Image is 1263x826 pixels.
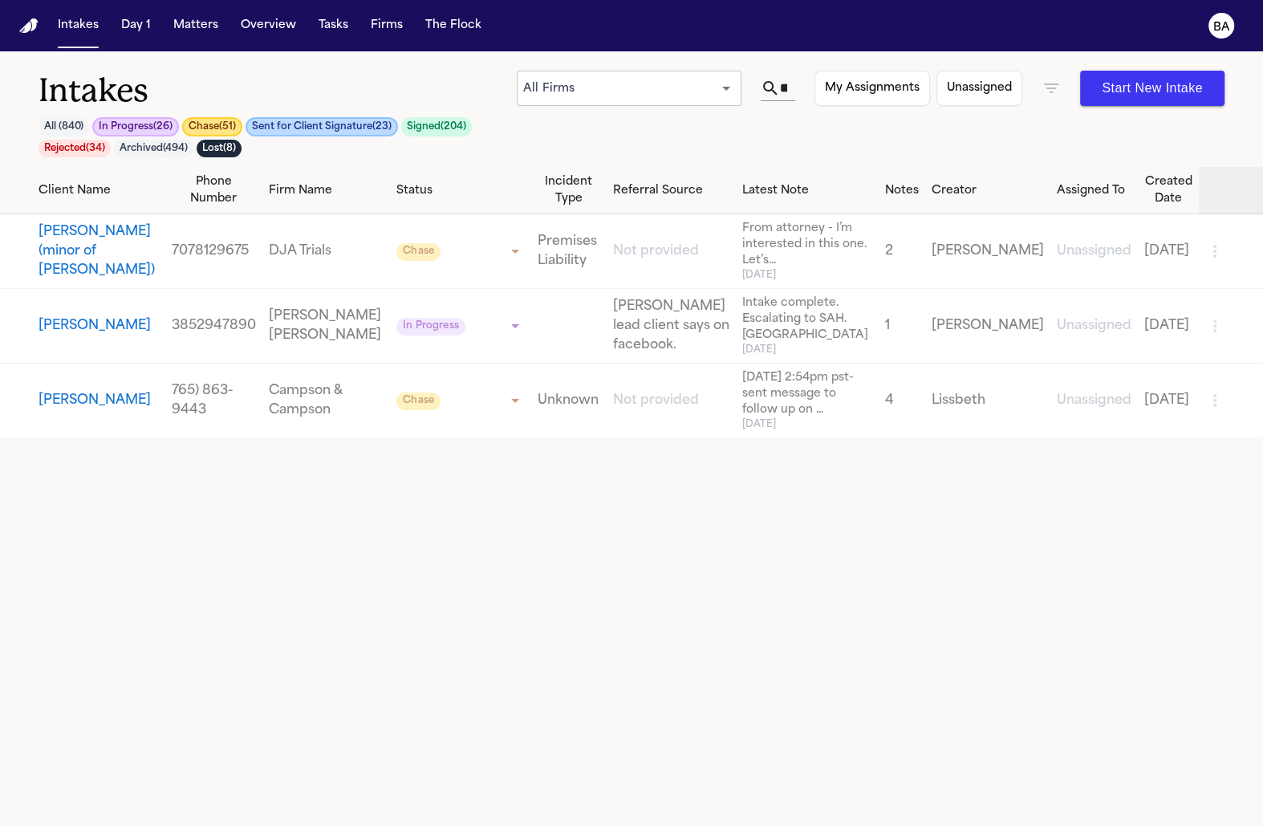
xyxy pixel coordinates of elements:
button: Intakes [51,11,105,40]
span: 1 [885,319,890,332]
span: [DATE] [742,269,873,282]
div: Update intake status [396,240,525,262]
button: My Assignments [814,71,930,106]
div: Phone Number [172,173,256,207]
button: Start New Intake [1080,71,1224,106]
span: [DATE] [742,344,873,356]
a: View details for Chelsie Woodroof [1144,391,1192,410]
span: 4 [885,394,894,407]
button: Lost(8) [197,140,242,157]
a: View details for Chelsie Woodroof [1057,391,1131,410]
a: View details for Tracey Olsen [613,297,729,355]
div: Firm Name [269,182,384,199]
div: Assigned To [1057,182,1131,199]
button: Matters [167,11,225,40]
div: Update intake status [396,389,525,412]
button: Chase(51) [182,117,242,136]
a: View details for Corey Ingersoll (minor of Alyssa Gastelum) [172,242,256,261]
span: Unassigned [1057,245,1131,258]
a: View details for Chelsie Woodroof [885,391,919,410]
a: View details for Tracey Olsen [932,316,1044,336]
span: Chase [396,243,441,261]
div: Referral Source [613,182,729,199]
span: Not provided [613,394,699,407]
span: [DATE] 2:54pm pst-sent message to follow up on ... [742,370,873,418]
a: View details for Chelsie Woodroof [172,381,256,420]
div: Notes [885,182,919,199]
button: Overview [234,11,303,40]
a: View details for Chelsie Woodroof [742,370,873,431]
button: The Flock [419,11,488,40]
a: View details for Tracey Olsen [885,316,919,336]
div: Update intake status [396,315,525,337]
div: Status [396,182,525,199]
a: View details for Corey Ingersoll (minor of Alyssa Gastelum) [742,221,873,282]
span: From attorney - I’m interested in this one. Let’s... [742,221,873,269]
span: All Firms [523,83,575,95]
a: View details for Corey Ingersoll (minor of Alyssa Gastelum) [885,242,919,261]
button: Archived(494) [114,140,193,157]
a: View details for Tracey Olsen [1057,316,1131,336]
a: View details for Tracey Olsen [172,316,256,336]
h1: Intakes [39,71,517,111]
a: View details for Chelsie Woodroof [39,391,159,410]
span: 2 [885,245,893,258]
div: Incident Type [538,173,599,207]
a: View details for Tracey Olsen [1144,316,1192,336]
div: Created Date [1144,173,1192,207]
button: Sent for Client Signature(23) [246,117,398,136]
button: View details for Corey Ingersoll (minor of Alyssa Gastelum) [39,222,159,280]
button: Rejected(34) [39,140,111,157]
span: Not provided [613,245,699,258]
button: All (840) [39,117,89,136]
span: [DATE] [742,418,873,431]
span: Unassigned [1057,394,1131,407]
a: View details for Corey Ingersoll (minor of Alyssa Gastelum) [1057,242,1131,261]
img: Finch Logo [19,18,39,34]
a: View details for Corey Ingersoll (minor of Alyssa Gastelum) [1144,242,1192,261]
button: Day 1 [115,11,157,40]
span: Chase [396,393,441,410]
button: Firms [364,11,409,40]
a: View details for Corey Ingersoll (minor of Alyssa Gastelum) [613,242,729,261]
a: View details for Tracey Olsen [269,307,384,345]
a: View details for Chelsie Woodroof [932,391,1044,410]
div: Client Name [39,182,159,199]
span: Intake complete. Escalating to SAH. [GEOGRAPHIC_DATA] [742,295,873,344]
a: View details for Tracey Olsen [742,295,873,356]
button: In Progress(26) [92,117,179,136]
div: Latest Note [742,182,873,199]
button: Signed(204) [401,117,472,136]
button: View details for Tracey Olsen [39,316,151,336]
button: Tasks [312,11,355,40]
a: View details for Chelsie Woodroof [613,391,729,410]
span: Unassigned [1057,319,1131,332]
a: View details for Corey Ingersoll (minor of Alyssa Gastelum) [932,242,1044,261]
a: View details for Corey Ingersoll (minor of Alyssa Gastelum) [538,232,599,271]
button: View details for Chelsie Woodroof [39,391,151,410]
button: Unassigned [936,71,1022,106]
a: View details for Chelsie Woodroof [269,381,384,420]
a: Home [19,18,39,34]
a: View details for Chelsie Woodroof [538,391,599,410]
a: View details for Tracey Olsen [39,316,159,336]
div: Creator [932,182,1044,199]
a: View details for Corey Ingersoll (minor of Alyssa Gastelum) [269,242,384,261]
span: In Progress [396,318,465,336]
